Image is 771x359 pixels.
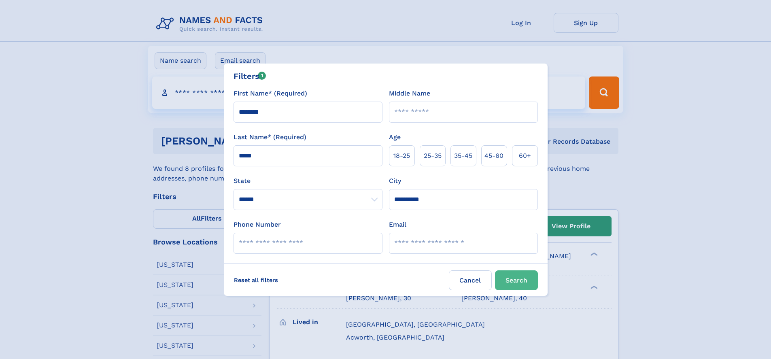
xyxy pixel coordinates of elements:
[449,270,492,290] label: Cancel
[519,151,531,161] span: 60+
[393,151,410,161] span: 18‑25
[234,176,382,186] label: State
[454,151,472,161] span: 35‑45
[424,151,442,161] span: 25‑35
[389,89,430,98] label: Middle Name
[234,220,281,229] label: Phone Number
[234,132,306,142] label: Last Name* (Required)
[234,70,266,82] div: Filters
[484,151,503,161] span: 45‑60
[389,220,406,229] label: Email
[234,89,307,98] label: First Name* (Required)
[495,270,538,290] button: Search
[389,132,401,142] label: Age
[229,270,283,290] label: Reset all filters
[389,176,401,186] label: City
